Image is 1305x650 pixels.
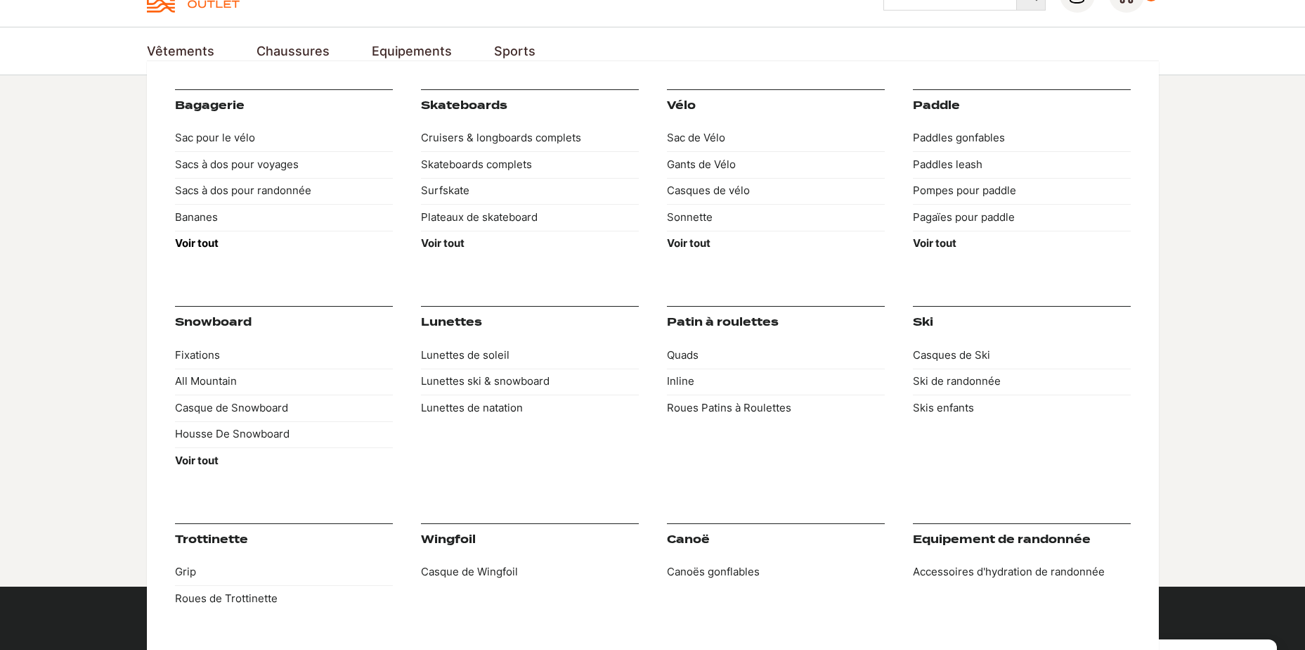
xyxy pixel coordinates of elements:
strong: Voir tout [421,236,465,250]
strong: Voir tout [175,236,219,250]
a: Snowboard [175,316,252,329]
a: Voir tout [421,231,639,257]
a: Paddles leash [913,151,1131,178]
a: Gants de Vélo [667,151,885,178]
a: Wingfoil [421,533,476,546]
a: Paddles gonfables [913,125,1131,152]
a: Ski de randonnée [913,369,1131,395]
a: Chaussures [257,42,330,60]
a: Vélo [667,99,696,112]
a: Sonnette [667,204,885,231]
a: Voir tout [667,231,885,257]
a: Lunettes ski & snowboard [421,369,639,395]
a: Pagaïes pour paddle [913,204,1131,231]
a: All Mountain [175,369,393,395]
a: Sacs à dos pour voyages [175,151,393,178]
a: Casques de vélo [667,178,885,205]
strong: Voir tout [175,454,219,467]
a: Lunettes de natation [421,395,639,421]
a: Ski [913,316,933,329]
a: Fixations [175,342,393,369]
a: Voir tout [175,447,393,474]
a: Equipements [372,42,452,60]
a: Sac de Vélo [667,125,885,152]
a: Canoës gonflables [667,559,885,586]
a: Bagagerie [175,99,245,112]
a: Roues de Trottinette [175,585,393,612]
a: Vêtements [147,42,214,60]
a: Voir tout [913,231,1131,257]
a: Sac pour le vélo [175,125,393,152]
a: Casque de Wingfoil [421,559,639,586]
a: Quads [667,342,885,369]
a: Casque de Snowboard [175,395,393,421]
a: Lunettes de soleil [421,342,639,369]
a: Housse De Snowboard [175,421,393,448]
strong: Voir tout [667,236,710,250]
a: Skis enfants [913,395,1131,421]
a: Sacs à dos pour randonnée [175,178,393,205]
a: Roues Patins à Roulettes [667,395,885,421]
a: Equipement de randonnée [913,533,1091,546]
a: Casques de Ski [913,342,1131,369]
a: Plateaux de skateboard [421,204,639,231]
a: Bananes [175,204,393,231]
a: Trottinette [175,533,248,546]
a: Patin à roulettes [667,316,779,329]
a: Lunettes [421,316,482,329]
a: Canoë [667,533,710,546]
strong: Voir tout [913,236,956,250]
a: Cruisers & longboards complets [421,125,639,152]
a: Accessoires d'hydration de randonnée [913,559,1131,586]
a: Pompes pour paddle [913,178,1131,205]
a: Paddle [913,99,960,112]
a: Skateboards [421,99,507,112]
a: Sports [494,42,535,60]
a: Inline [667,369,885,395]
a: Skateboards complets [421,151,639,178]
a: Voir tout [175,231,393,257]
a: Surfskate [421,178,639,205]
a: Grip [175,559,393,586]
